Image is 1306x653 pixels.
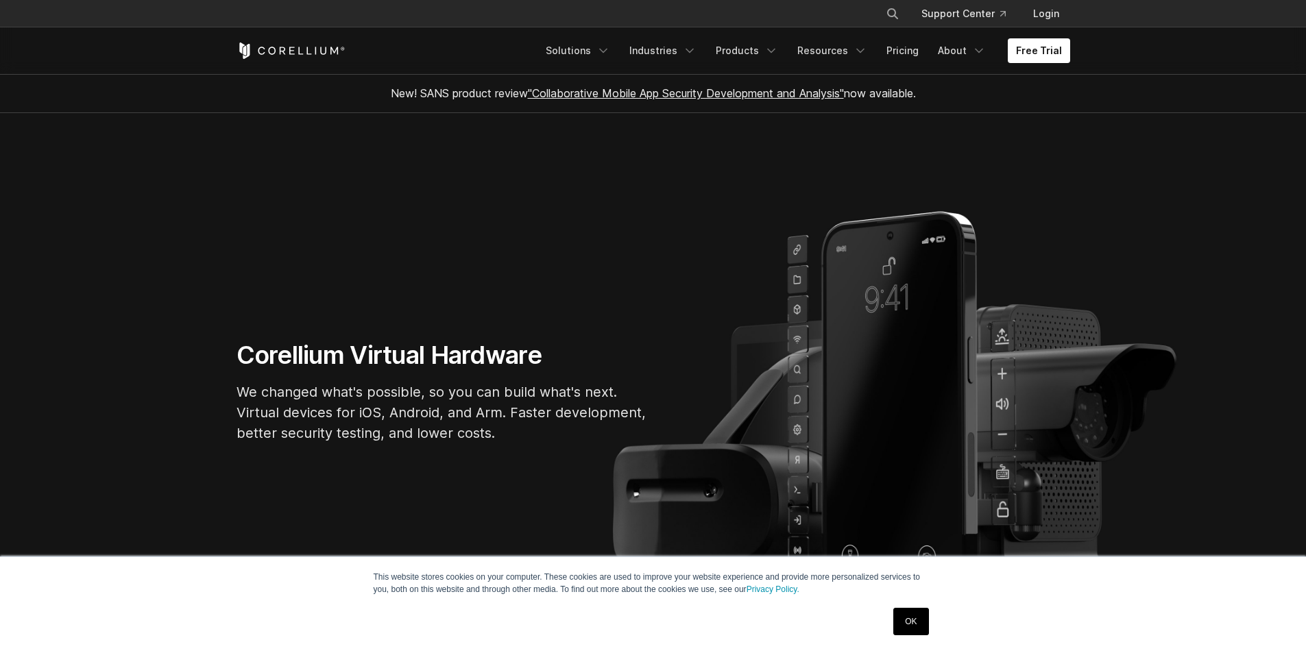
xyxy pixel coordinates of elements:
[747,584,799,594] a: Privacy Policy.
[878,38,927,63] a: Pricing
[374,571,933,595] p: This website stores cookies on your computer. These cookies are used to improve your website expe...
[869,1,1070,26] div: Navigation Menu
[621,38,705,63] a: Industries
[537,38,1070,63] div: Navigation Menu
[893,608,928,635] a: OK
[391,86,916,100] span: New! SANS product review now available.
[528,86,844,100] a: "Collaborative Mobile App Security Development and Analysis"
[910,1,1017,26] a: Support Center
[789,38,875,63] a: Resources
[237,340,648,371] h1: Corellium Virtual Hardware
[708,38,786,63] a: Products
[880,1,905,26] button: Search
[237,382,648,443] p: We changed what's possible, so you can build what's next. Virtual devices for iOS, Android, and A...
[930,38,994,63] a: About
[537,38,618,63] a: Solutions
[1022,1,1070,26] a: Login
[237,42,346,59] a: Corellium Home
[1008,38,1070,63] a: Free Trial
